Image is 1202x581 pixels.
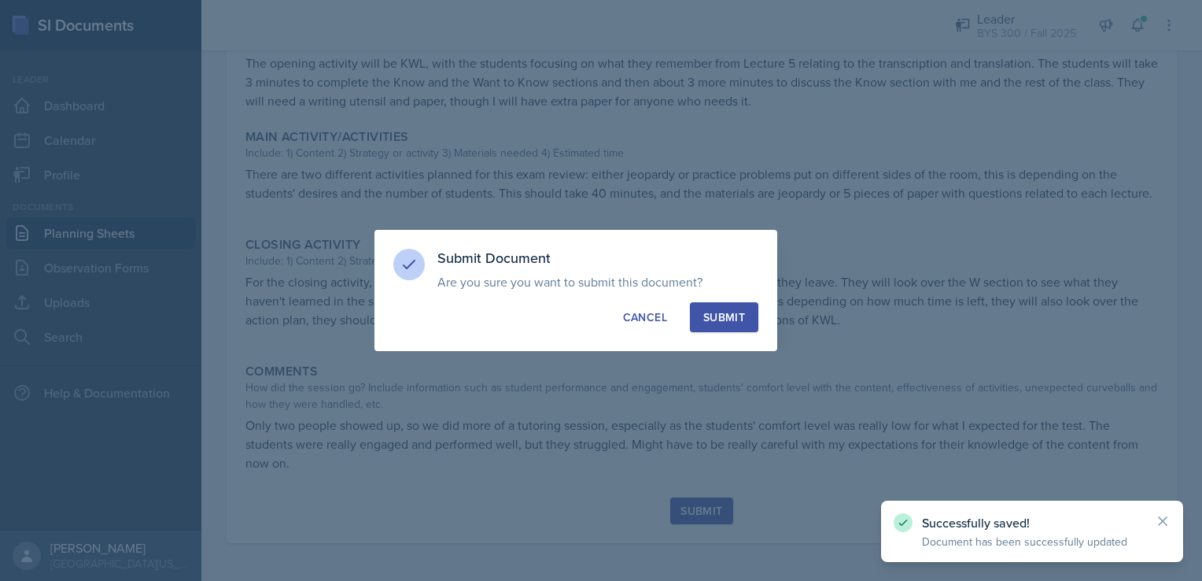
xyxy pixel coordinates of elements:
p: Document has been successfully updated [922,534,1142,550]
div: Cancel [623,309,667,325]
button: Submit [690,302,758,332]
button: Cancel [610,302,680,332]
div: Submit [703,309,745,325]
p: Are you sure you want to submit this document? [437,274,758,290]
h3: Submit Document [437,249,758,268]
p: Successfully saved! [922,515,1142,531]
